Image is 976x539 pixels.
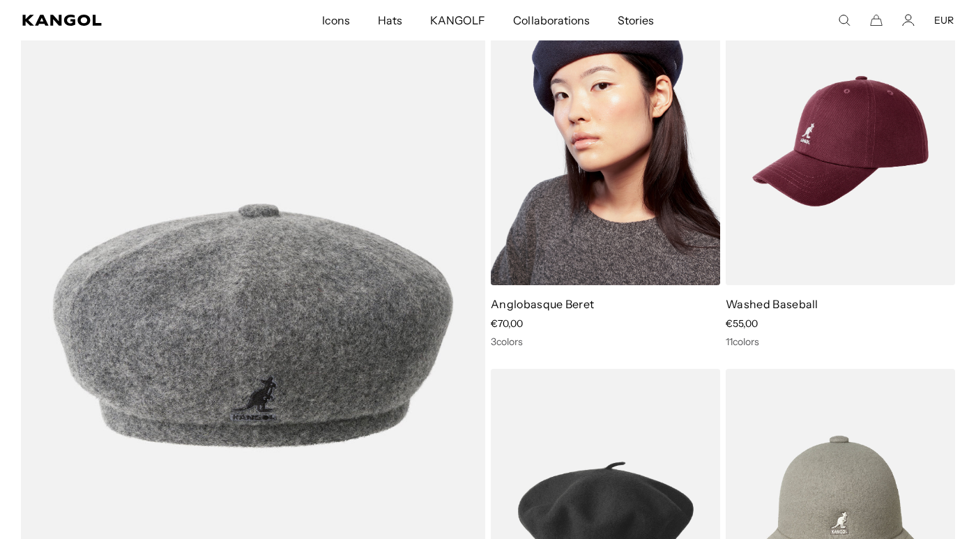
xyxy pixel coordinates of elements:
[491,297,594,311] a: Anglobasque Beret
[838,14,851,26] summary: Search here
[491,335,720,348] div: 3 colors
[22,15,213,26] a: Kangol
[726,297,818,311] a: Washed Baseball
[491,317,523,330] span: €70,00
[726,335,955,348] div: 11 colors
[870,14,883,26] button: Cart
[726,317,758,330] span: €55,00
[902,14,915,26] a: Account
[934,14,954,26] button: EUR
